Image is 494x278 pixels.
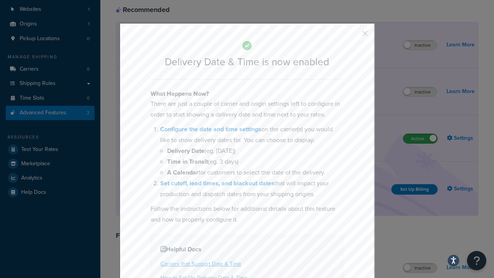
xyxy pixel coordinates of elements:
li: (eg. [DATE]) [167,146,343,156]
h4: What Happens Now? [151,89,343,98]
h2: Delivery Date & Time is now enabled [151,56,343,68]
li: that will impact your production and dispatch dates from your shipping origins. [160,178,343,200]
b: Delivery Date [167,146,205,155]
a: Configure the date and time settings [160,125,261,134]
li: on the carrier(s) you would like to show delivery dates for. You can choose to display: [160,124,343,178]
b: Time in Transit [167,157,208,166]
b: A Calendar [167,168,198,177]
a: Set cutoff, lead times, and blackout dates [160,179,274,188]
a: Carriers that Support Date & Time [161,260,241,268]
p: Follow the instructions below for additional details about this feature and how to properly confi... [151,203,343,225]
p: There are just a couple of carrier and origin settings left to configure in order to start showin... [151,98,343,120]
li: (eg. 3 days) [167,156,343,167]
li: for customers to select the date of the delivery. [167,167,343,178]
h4: Helpful Docs [161,245,333,254]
